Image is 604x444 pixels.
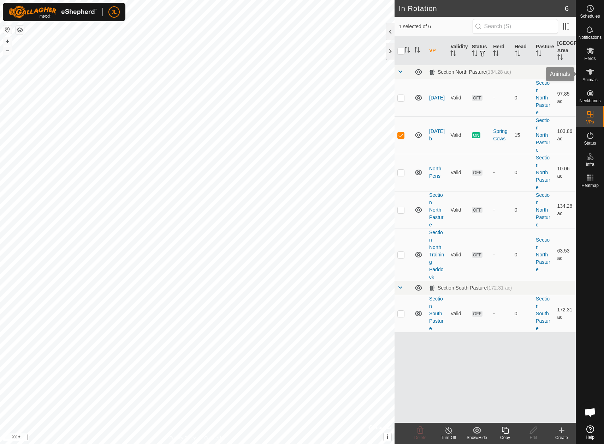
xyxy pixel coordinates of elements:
[586,162,594,166] span: Infra
[429,69,511,75] div: Section North Pasture
[493,51,499,57] p-sorticon: Activate to sort
[512,116,533,154] td: 15
[472,311,482,317] span: OFF
[16,26,24,34] button: Map Layers
[387,434,388,440] span: i
[399,4,565,13] h2: In Rotation
[512,191,533,229] td: 0
[414,48,420,54] p-sorticon: Activate to sort
[426,37,448,65] th: VP
[555,229,576,281] td: 63.53 ac
[536,155,550,190] a: Section North Pasture
[586,435,594,439] span: Help
[448,154,469,191] td: Valid
[429,95,445,101] a: [DATE]
[512,229,533,281] td: 0
[472,51,478,57] p-sorticon: Activate to sort
[469,37,490,65] th: Status
[448,37,469,65] th: Validity
[555,116,576,154] td: 103.86 ac
[536,237,550,272] a: Section North Pasture
[512,37,533,65] th: Head
[515,51,520,57] p-sorticon: Activate to sort
[112,8,117,16] span: JL
[434,434,463,441] div: Turn Off
[512,295,533,332] td: 0
[3,46,12,55] button: –
[448,79,469,116] td: Valid
[493,310,509,317] div: -
[519,434,547,441] div: Edit
[414,435,427,440] span: Delete
[555,37,576,65] th: [GEOGRAPHIC_DATA] Area
[493,94,509,102] div: -
[580,402,601,423] div: Open chat
[512,79,533,116] td: 0
[512,154,533,191] td: 0
[429,296,443,331] a: Section South Pasture
[536,296,550,331] a: Section South Pasture
[555,154,576,191] td: 10.06 ac
[204,435,225,441] a: Contact Us
[463,434,491,441] div: Show/Hide
[448,191,469,229] td: Valid
[472,252,482,258] span: OFF
[429,285,512,291] div: Section South Pasture
[533,37,554,65] th: Pasture
[580,14,600,18] span: Schedules
[487,285,512,291] span: (172.31 ac)
[429,166,441,179] a: North Pens
[429,128,445,141] a: [DATE] b
[3,25,12,34] button: Reset Map
[536,117,550,153] a: Section North Pasture
[472,132,480,138] span: ON
[536,51,541,57] p-sorticon: Activate to sort
[429,230,444,280] a: Section North Training Paddock
[490,37,511,65] th: Herd
[486,69,511,75] span: (134.28 ac)
[582,78,598,82] span: Animals
[404,48,410,54] p-sorticon: Activate to sort
[493,128,509,142] div: Spring Cows
[473,19,558,34] input: Search (S)
[448,116,469,154] td: Valid
[472,207,482,213] span: OFF
[565,3,569,14] span: 6
[576,422,604,442] a: Help
[579,35,602,39] span: Notifications
[555,79,576,116] td: 97.85 ac
[384,433,391,441] button: i
[536,80,550,115] a: Section North Pasture
[579,99,600,103] span: Neckbands
[586,120,594,124] span: VPs
[491,434,519,441] div: Copy
[581,183,599,188] span: Heatmap
[429,192,443,227] a: Section North Pasture
[493,206,509,214] div: -
[399,23,473,30] span: 1 selected of 6
[584,141,596,145] span: Status
[555,295,576,332] td: 172.31 ac
[584,56,596,61] span: Herds
[555,191,576,229] td: 134.28 ac
[472,95,482,101] span: OFF
[493,169,509,176] div: -
[448,295,469,332] td: Valid
[557,55,563,61] p-sorticon: Activate to sort
[493,251,509,259] div: -
[8,6,97,18] img: Gallagher Logo
[450,51,456,57] p-sorticon: Activate to sort
[448,229,469,281] td: Valid
[536,192,550,227] a: Section North Pasture
[169,435,196,441] a: Privacy Policy
[472,170,482,176] span: OFF
[3,37,12,45] button: +
[547,434,576,441] div: Create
